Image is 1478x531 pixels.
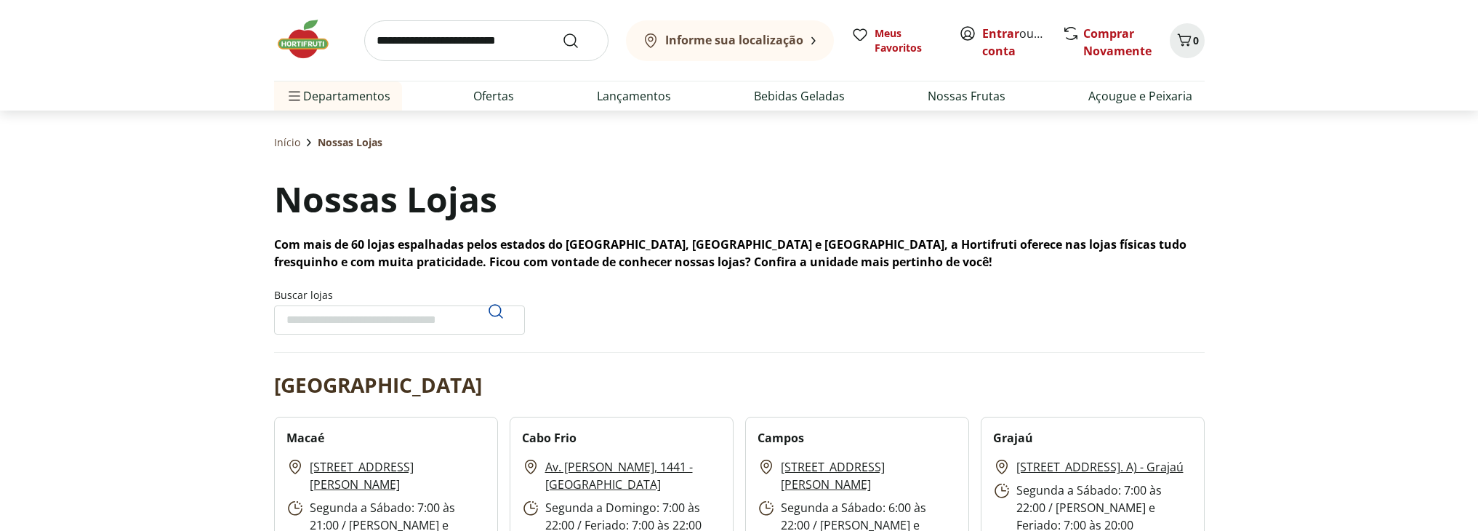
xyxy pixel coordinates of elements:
[274,370,482,399] h2: [GEOGRAPHIC_DATA]
[545,458,721,493] a: Av. [PERSON_NAME], 1441 - [GEOGRAPHIC_DATA]
[597,87,671,105] a: Lançamentos
[1170,23,1205,58] button: Carrinho
[522,429,577,447] h2: Cabo Frio
[1193,33,1199,47] span: 0
[982,25,1047,60] span: ou
[286,79,303,113] button: Menu
[665,32,803,48] b: Informe sua localização
[473,87,514,105] a: Ofertas
[982,25,1019,41] a: Entrar
[928,87,1005,105] a: Nossas Frutas
[286,429,324,447] h2: Macaé
[274,17,347,61] img: Hortifruti
[274,288,525,335] label: Buscar lojas
[274,135,300,150] a: Início
[626,20,834,61] button: Informe sua localização
[318,135,382,150] span: Nossas Lojas
[286,79,390,113] span: Departamentos
[781,458,957,493] a: [STREET_ADDRESS][PERSON_NAME]
[310,458,486,493] a: [STREET_ADDRESS][PERSON_NAME]
[851,26,941,55] a: Meus Favoritos
[754,87,845,105] a: Bebidas Geladas
[993,429,1033,447] h2: Grajaú
[478,294,513,329] button: Pesquisar
[364,20,609,61] input: search
[274,175,497,224] h1: Nossas Lojas
[274,306,525,335] input: Buscar lojasPesquisar
[875,26,941,55] span: Meus Favoritos
[1088,87,1192,105] a: Açougue e Peixaria
[758,429,804,447] h2: Campos
[274,236,1205,271] p: Com mais de 60 lojas espalhadas pelos estados do [GEOGRAPHIC_DATA], [GEOGRAPHIC_DATA] e [GEOGRAPH...
[1016,458,1184,476] a: [STREET_ADDRESS]. A) - Grajaú
[982,25,1062,59] a: Criar conta
[1083,25,1152,59] a: Comprar Novamente
[562,32,597,49] button: Submit Search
